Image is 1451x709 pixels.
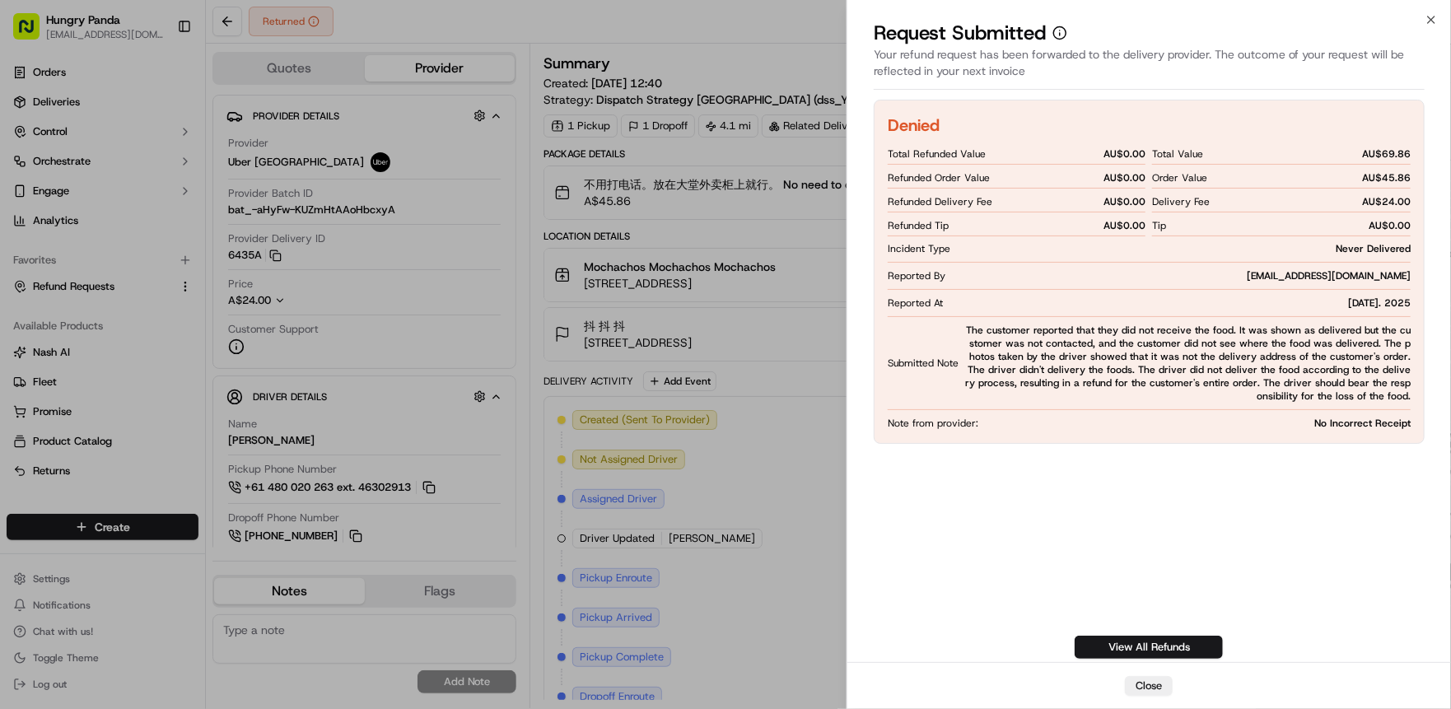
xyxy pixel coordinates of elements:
[146,300,180,313] span: [DATE]
[16,214,110,227] div: Past conversations
[888,219,949,232] span: Refunded Tip
[888,357,959,370] span: Submitted Note
[116,408,199,421] a: Powered byPylon
[888,269,945,282] span: Reported By
[965,324,1411,403] span: The customer reported that they did not receive the food. It was shown as delivered but the custo...
[888,417,978,430] span: Note from provider:
[1152,195,1210,208] span: Delivery Fee
[16,284,43,310] img: Asif Zaman Khan
[255,211,300,231] button: See all
[139,370,152,383] div: 💻
[1362,147,1411,161] span: AU$ 69.86
[35,157,64,187] img: 8016278978528_b943e370aa5ada12b00a_72.png
[1247,269,1411,282] span: [EMAIL_ADDRESS][DOMAIN_NAME]
[51,300,133,313] span: [PERSON_NAME]
[1314,417,1411,430] span: No Incorrect Receipt
[1152,171,1207,184] span: Order Value
[1369,219,1411,232] span: AU$ 0.00
[1362,171,1411,184] span: AU$ 45.86
[133,361,271,391] a: 💻API Documentation
[137,300,142,313] span: •
[63,255,97,268] span: [DATE]
[888,242,950,255] span: Incident Type
[888,171,990,184] span: Refunded Order Value
[1362,195,1411,208] span: AU$ 24.00
[16,16,49,49] img: Nash
[1103,171,1145,184] span: AU$ 0.00
[874,20,1046,46] p: Request Submitted
[1103,147,1145,161] span: AU$ 0.00
[33,368,126,385] span: Knowledge Base
[16,157,46,187] img: 1736555255976-a54dd68f-1ca7-489b-9aae-adbdc363a1c4
[43,106,296,124] input: Got a question? Start typing here...
[888,147,986,161] span: Total Refunded Value
[74,174,226,187] div: We're available if you need us!
[1152,219,1166,232] span: Tip
[164,408,199,421] span: Pylon
[16,66,300,92] p: Welcome 👋
[1348,296,1411,310] span: [DATE]. 2025
[874,46,1425,90] div: Your refund request has been forwarded to the delivery provider. The outcome of your request will...
[1125,676,1173,696] button: Close
[54,255,60,268] span: •
[156,368,264,385] span: API Documentation
[1152,147,1203,161] span: Total Value
[1103,195,1145,208] span: AU$ 0.00
[1075,636,1223,659] a: View All Refunds
[1103,219,1145,232] span: AU$ 0.00
[16,370,30,383] div: 📗
[33,301,46,314] img: 1736555255976-a54dd68f-1ca7-489b-9aae-adbdc363a1c4
[888,114,940,137] h2: Denied
[1336,242,1411,255] span: Never Delivered
[74,157,270,174] div: Start new chat
[888,195,992,208] span: Refunded Delivery Fee
[10,361,133,391] a: 📗Knowledge Base
[888,296,943,310] span: Reported At
[280,162,300,182] button: Start new chat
